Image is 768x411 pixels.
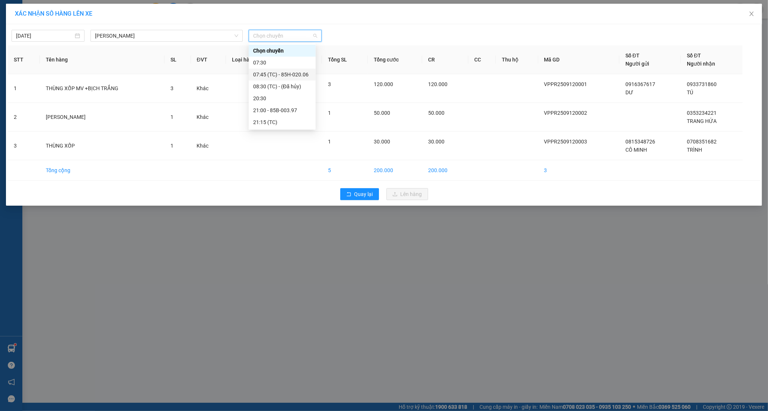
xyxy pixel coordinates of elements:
td: Tổng cộng [40,160,165,181]
td: 200.000 [422,160,468,181]
span: XÁC NHẬN SỐ HÀNG LÊN XE [15,10,92,17]
span: 3 [171,85,173,91]
td: Khác [191,132,226,160]
span: TÚ [687,89,693,95]
th: Tổng SL [322,45,368,74]
span: 0815348726 [625,139,655,145]
span: 1 [171,114,173,120]
td: 3 [8,132,40,160]
span: 0353234221 [687,110,717,116]
button: uploadLên hàng [386,188,428,200]
td: 1 [8,74,40,103]
th: Loại hàng [226,45,278,74]
span: Gửi: [6,7,18,15]
th: CC [468,45,496,74]
span: DƯ [625,89,633,95]
td: 5 [322,160,368,181]
span: VPPR2509120003 [544,139,587,145]
span: Quay lại [354,190,373,198]
span: 0916367617 [625,81,655,87]
span: 0708351682 [687,139,717,145]
span: 30.000 [374,139,390,145]
th: Tổng cước [368,45,422,74]
td: Khác [191,103,226,132]
span: TRÌNH [687,147,702,153]
td: 2 [8,103,40,132]
td: [PERSON_NAME] [40,103,165,132]
div: 30.000 [6,48,67,57]
span: Số ĐT [687,53,701,59]
div: Chọn chuyến [249,45,316,57]
div: CÔ MINH [6,24,66,33]
th: ĐVT [191,45,226,74]
span: 50.000 [428,110,444,116]
td: 3 [538,160,619,181]
th: STT [8,45,40,74]
div: 0708351682 [71,32,131,42]
div: Chọn chuyến [253,47,311,55]
td: Khác [191,74,226,103]
div: TRÌNH [71,23,131,32]
th: SL [165,45,191,74]
td: THÙNG XỐP [40,132,165,160]
span: VPPR2509120002 [544,110,587,116]
td: THÙNG XỐP MV +BỊCH TRẮNG [40,74,165,103]
input: 12/09/2025 [16,32,73,40]
div: [PERSON_NAME] [71,6,131,23]
span: Người gửi [625,61,649,67]
div: 07:45 (TC) - 85H-020.06 [253,70,311,79]
span: 1 [328,110,331,116]
div: 08:30 (TC) - (Đã hủy) [253,82,311,91]
span: Chọn chuyến [253,30,317,41]
th: Mã GD [538,45,619,74]
span: CÔ MINH [625,147,647,153]
span: 1 [328,139,331,145]
div: 20:30 [253,94,311,102]
div: 21:00 - 85B-003.97 [253,106,311,114]
span: Nhận: [71,6,89,14]
div: 07:30 [253,59,311,67]
span: down [234,34,239,38]
span: 50.000 [374,110,390,116]
span: 0933731860 [687,81,717,87]
th: Thu hộ [496,45,538,74]
span: 30.000 [428,139,444,145]
button: rollbackQuay lại [340,188,379,200]
div: VP [PERSON_NAME] [6,6,66,24]
div: 21:15 (TC) [253,118,311,126]
span: close [749,11,755,17]
span: 1 [171,143,173,149]
th: CR [422,45,468,74]
span: Phan Rang - Hồ Chí Minh [95,30,238,41]
span: 3 [328,81,331,87]
span: CR : [6,49,17,57]
span: Người nhận [687,61,715,67]
div: 0815348726 [6,33,66,44]
span: 120.000 [374,81,393,87]
span: TRANG HỨA [687,118,717,124]
span: VPPR2509120001 [544,81,587,87]
span: rollback [346,192,351,197]
span: Số ĐT [625,53,640,59]
button: Close [741,4,762,25]
span: 120.000 [428,81,447,87]
td: 200.000 [368,160,422,181]
th: Tên hàng [40,45,165,74]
